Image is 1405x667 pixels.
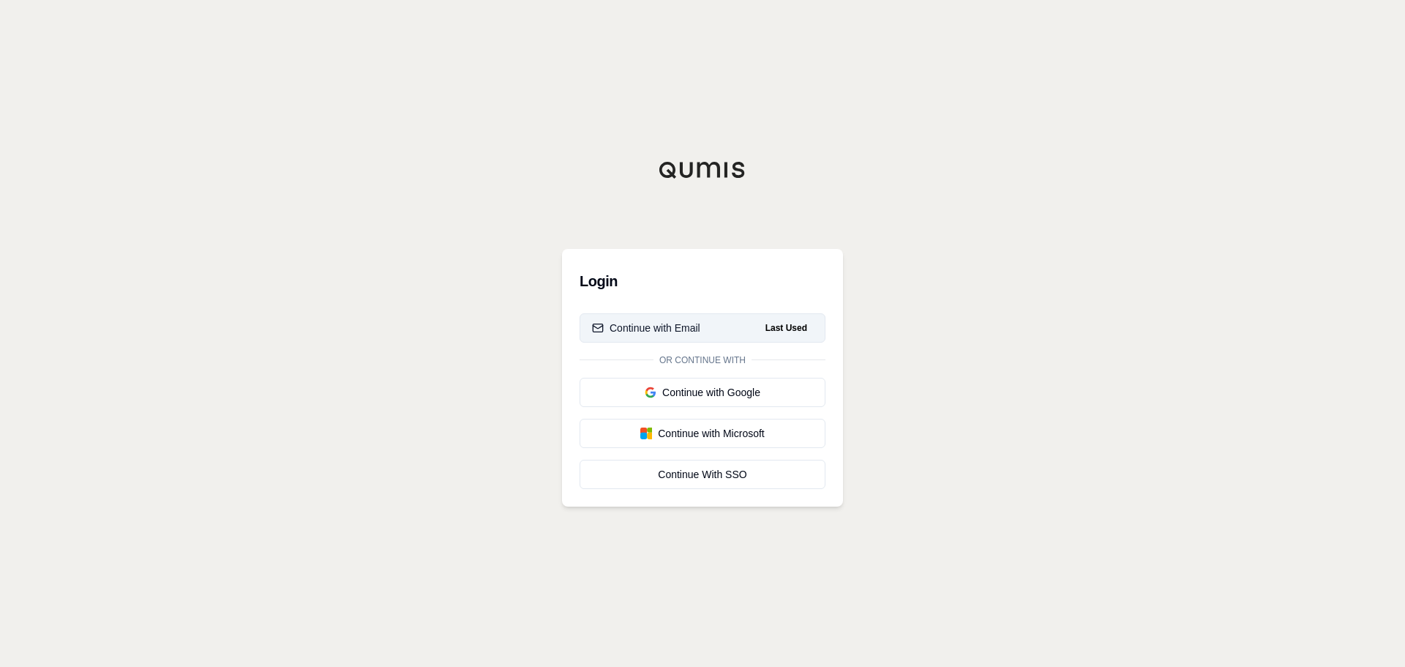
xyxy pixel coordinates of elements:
a: Continue With SSO [580,460,825,489]
span: Last Used [760,319,813,337]
button: Continue with Microsoft [580,419,825,448]
button: Continue with EmailLast Used [580,313,825,343]
div: Continue with Microsoft [592,426,813,441]
div: Continue with Email [592,321,700,335]
button: Continue with Google [580,378,825,407]
h3: Login [580,267,825,296]
span: Or continue with [653,354,752,366]
div: Continue With SSO [592,467,813,482]
img: Qumis [659,161,746,179]
div: Continue with Google [592,385,813,400]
